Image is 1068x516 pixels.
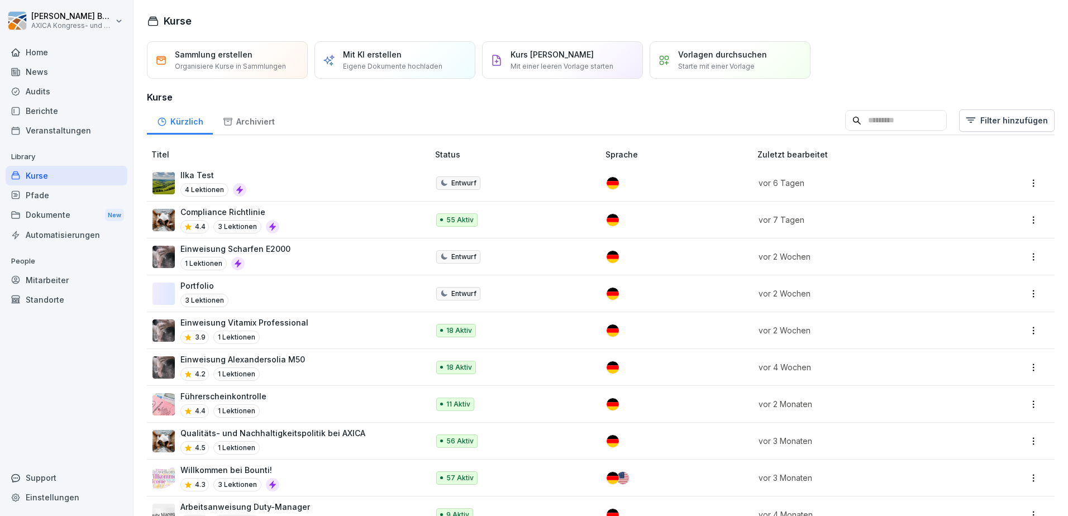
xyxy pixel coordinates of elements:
[152,246,175,268] img: jv301s4mrmu3cx6evk8n7gue.png
[757,149,979,160] p: Zuletzt bearbeitet
[151,149,431,160] p: Titel
[6,166,127,185] a: Kurse
[105,209,124,222] div: New
[759,472,965,484] p: vor 3 Monaten
[213,441,260,455] p: 1 Lektionen
[213,106,284,135] div: Archiviert
[180,427,365,439] p: Qualitäts- und Nachhaltigkeitspolitik bei AXICA
[6,82,127,101] a: Audits
[180,183,228,197] p: 4 Lektionen
[180,169,246,181] p: Ilka Test
[180,257,227,270] p: 1 Lektionen
[213,478,261,491] p: 3 Lektionen
[152,209,175,231] img: m6azt6by63mj5b74vcaonl5f.png
[759,398,965,410] p: vor 2 Monaten
[759,251,965,262] p: vor 2 Wochen
[175,61,286,71] p: Organisiere Kurse in Sammlungen
[6,290,127,309] a: Standorte
[6,42,127,62] a: Home
[6,270,127,290] a: Mitarbeiter
[213,367,260,381] p: 1 Lektionen
[607,214,619,226] img: de.svg
[605,149,753,160] p: Sprache
[759,361,965,373] p: vor 4 Wochen
[180,243,290,255] p: Einweisung Scharfen E2000
[6,148,127,166] p: Library
[6,225,127,245] a: Automatisierungen
[180,280,228,292] p: Portfolio
[195,406,206,416] p: 4.4
[446,399,470,409] p: 11 Aktiv
[759,177,965,189] p: vor 6 Tagen
[180,390,266,402] p: Führerscheinkontrolle
[152,430,175,452] img: r1d5yf18y2brqtocaitpazkm.png
[759,214,965,226] p: vor 7 Tagen
[6,205,127,226] a: DokumenteNew
[6,205,127,226] div: Dokumente
[180,501,310,513] p: Arbeitsanweisung Duty-Manager
[446,215,474,225] p: 55 Aktiv
[607,324,619,337] img: de.svg
[6,101,127,121] div: Berichte
[180,206,279,218] p: Compliance Richtlinie
[6,185,127,205] a: Pfade
[607,361,619,374] img: de.svg
[6,121,127,140] a: Veranstaltungen
[607,288,619,300] img: de.svg
[164,13,192,28] h1: Kurse
[451,252,476,262] p: Entwurf
[213,331,260,344] p: 1 Lektionen
[147,90,1055,104] h3: Kurse
[180,317,308,328] p: Einweisung Vitamix Professional
[511,61,613,71] p: Mit einer leeren Vorlage starten
[607,472,619,484] img: de.svg
[213,220,261,233] p: 3 Lektionen
[195,222,206,232] p: 4.4
[617,472,629,484] img: us.svg
[446,473,474,483] p: 57 Aktiv
[446,436,474,446] p: 56 Aktiv
[6,468,127,488] div: Support
[6,488,127,507] a: Einstellungen
[759,324,965,336] p: vor 2 Wochen
[451,178,476,188] p: Entwurf
[180,464,279,476] p: Willkommen bei Bounti!
[607,177,619,189] img: de.svg
[152,356,175,379] img: kr10s27pyqr9zptkmwfo66n3.png
[607,398,619,410] img: de.svg
[511,49,594,60] p: Kurs [PERSON_NAME]
[195,443,206,453] p: 4.5
[959,109,1055,132] button: Filter hinzufügen
[175,49,252,60] p: Sammlung erstellen
[195,369,206,379] p: 4.2
[678,61,755,71] p: Starte mit einer Vorlage
[152,467,175,489] img: ezoyesrutavjy0yb17ox1s6s.png
[451,289,476,299] p: Entwurf
[678,49,767,60] p: Vorlagen durchsuchen
[446,326,472,336] p: 18 Aktiv
[213,404,260,418] p: 1 Lektionen
[180,294,228,307] p: 3 Lektionen
[435,149,602,160] p: Status
[343,49,402,60] p: Mit KI erstellen
[607,251,619,263] img: de.svg
[6,252,127,270] p: People
[152,319,175,342] img: ji0aiyxvbyz8tq3ggjp5v0yx.png
[195,480,206,490] p: 4.3
[195,332,206,342] p: 3.9
[152,393,175,415] img: tysqa3kn17sbof1d0u0endyv.png
[446,362,472,372] p: 18 Aktiv
[147,106,213,135] a: Kürzlich
[759,435,965,447] p: vor 3 Monaten
[759,288,965,299] p: vor 2 Wochen
[607,435,619,447] img: de.svg
[6,62,127,82] div: News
